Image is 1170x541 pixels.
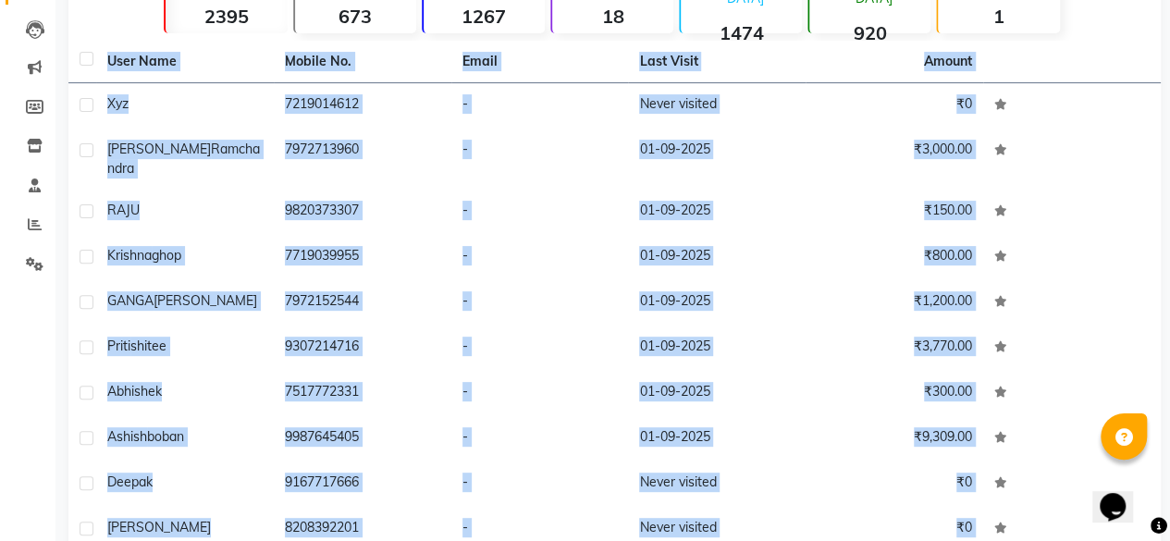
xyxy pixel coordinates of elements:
[806,129,983,190] td: ₹3,000.00
[451,326,629,371] td: -
[274,280,451,326] td: 7972152544
[451,41,629,83] th: Email
[806,461,983,507] td: ₹0
[152,247,181,264] span: ghop
[451,129,629,190] td: -
[628,371,806,416] td: 01-09-2025
[107,247,152,264] span: krishna
[451,190,629,235] td: -
[130,338,166,354] span: shitee
[424,5,545,28] strong: 1267
[628,235,806,280] td: 01-09-2025
[107,292,154,309] span: GANGA
[806,280,983,326] td: ₹1,200.00
[628,326,806,371] td: 01-09-2025
[166,5,287,28] strong: 2395
[809,21,930,44] strong: 920
[451,235,629,280] td: -
[938,5,1059,28] strong: 1
[451,461,629,507] td: -
[274,129,451,190] td: 7972713960
[107,473,153,490] span: deepak
[274,326,451,371] td: 9307214716
[1092,467,1152,523] iframe: chat widget
[628,416,806,461] td: 01-09-2025
[274,371,451,416] td: 7517772331
[806,416,983,461] td: ₹9,309.00
[451,280,629,326] td: -
[107,519,211,535] span: [PERSON_NAME]
[451,83,629,129] td: -
[274,461,451,507] td: 9167717666
[451,416,629,461] td: -
[274,235,451,280] td: 7719039955
[274,41,451,83] th: Mobile No.
[628,280,806,326] td: 01-09-2025
[628,461,806,507] td: Never visited
[274,190,451,235] td: 9820373307
[681,21,802,44] strong: 1474
[107,141,211,157] span: [PERSON_NAME]
[107,338,130,354] span: priti
[107,383,162,400] span: abhishek
[107,202,140,218] span: RAJU
[154,292,257,309] span: [PERSON_NAME]
[806,235,983,280] td: ₹800.00
[552,5,673,28] strong: 18
[107,428,147,445] span: ashish
[628,190,806,235] td: 01-09-2025
[274,416,451,461] td: 9987645405
[274,83,451,129] td: 7219014612
[806,326,983,371] td: ₹3,770.00
[806,83,983,129] td: ₹0
[806,371,983,416] td: ₹300.00
[107,95,129,112] span: xyz
[295,5,416,28] strong: 673
[451,371,629,416] td: -
[96,41,274,83] th: User Name
[628,83,806,129] td: Never visited
[628,129,806,190] td: 01-09-2025
[913,41,983,82] th: Amount
[628,41,806,83] th: Last Visit
[806,190,983,235] td: ₹150.00
[147,428,184,445] span: boban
